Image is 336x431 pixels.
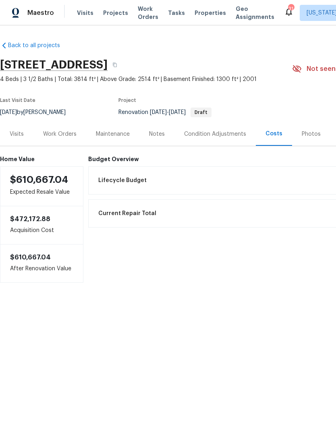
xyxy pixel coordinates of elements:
span: Projects [103,9,128,17]
div: Work Orders [43,130,77,138]
div: 31 [288,5,294,13]
span: [DATE] [150,110,167,115]
span: Project [118,98,136,103]
div: Maintenance [96,130,130,138]
div: Photos [302,130,321,138]
span: Current Repair Total [98,209,156,218]
span: Work Orders [138,5,158,21]
span: Visits [77,9,93,17]
span: $472,172.88 [10,216,50,222]
span: Draft [191,110,211,115]
span: $610,667.04 [10,175,68,184]
span: Tasks [168,10,185,16]
span: [DATE] [169,110,186,115]
span: Maestro [27,9,54,17]
span: Renovation [118,110,212,115]
span: $610,667.04 [10,254,51,261]
span: Properties [195,9,226,17]
span: Geo Assignments [236,5,274,21]
span: - [150,110,186,115]
div: Condition Adjustments [184,130,246,138]
div: Notes [149,130,165,138]
span: Lifecycle Budget [98,176,147,184]
div: Costs [265,130,282,138]
div: Visits [10,130,24,138]
button: Copy Address [108,58,122,72]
